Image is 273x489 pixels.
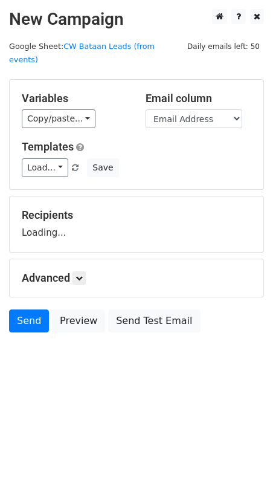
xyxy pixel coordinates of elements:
a: Load... [22,158,68,177]
h5: Advanced [22,271,251,285]
a: Send [9,309,49,332]
a: Send Test Email [108,309,200,332]
h5: Email column [146,92,251,105]
a: Templates [22,140,74,153]
span: Daily emails left: 50 [183,40,264,53]
a: Daily emails left: 50 [183,42,264,51]
a: CW Bataan Leads (from events) [9,42,155,65]
h5: Recipients [22,209,251,222]
h2: New Campaign [9,9,264,30]
h5: Variables [22,92,127,105]
a: Preview [52,309,105,332]
div: Loading... [22,209,251,240]
a: Copy/paste... [22,109,95,128]
button: Save [87,158,118,177]
small: Google Sheet: [9,42,155,65]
